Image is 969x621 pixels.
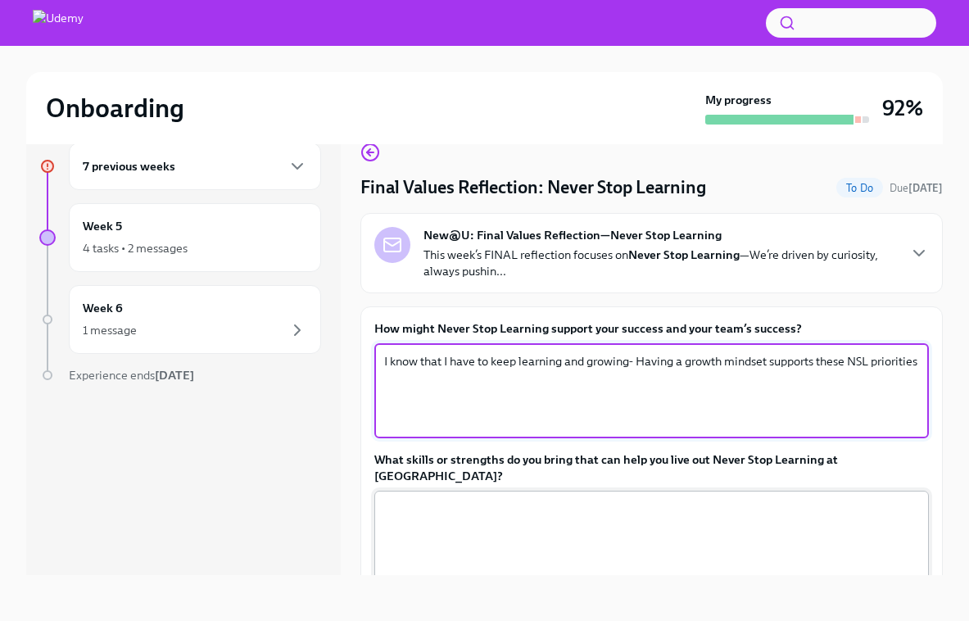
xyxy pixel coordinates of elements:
label: What skills or strengths do you bring that can help you live out Never Stop Learning at [GEOGRAPH... [374,451,929,484]
strong: My progress [705,92,772,108]
strong: [DATE] [908,182,943,194]
textarea: I know that I have to keep learning and growing- Having a growth mindset supports these NSL prior... [384,351,919,430]
p: This week’s FINAL reflection focuses on —We’re driven by curiosity, always pushin... [423,247,896,279]
a: Week 54 tasks • 2 messages [39,203,321,272]
strong: Never Stop Learning [628,247,740,262]
span: Experience ends [69,368,194,383]
div: 4 tasks • 2 messages [83,240,188,256]
h6: 7 previous weeks [83,157,175,175]
strong: New@U: Final Values Reflection—Never Stop Learning [423,227,722,243]
h6: Week 6 [83,299,123,317]
h2: Onboarding [46,92,184,125]
h3: 92% [882,93,923,123]
h6: Week 5 [83,217,122,235]
h4: Final Values Reflection: Never Stop Learning [360,175,706,200]
div: 7 previous weeks [69,143,321,190]
span: To Do [836,182,883,194]
label: How might Never Stop Learning support your success and your team’s success? [374,320,929,337]
div: 1 message [83,322,137,338]
strong: [DATE] [155,368,194,383]
img: Udemy [33,10,84,36]
a: Week 61 message [39,285,321,354]
span: September 29th, 2025 11:00 [890,180,943,196]
span: Due [890,182,943,194]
